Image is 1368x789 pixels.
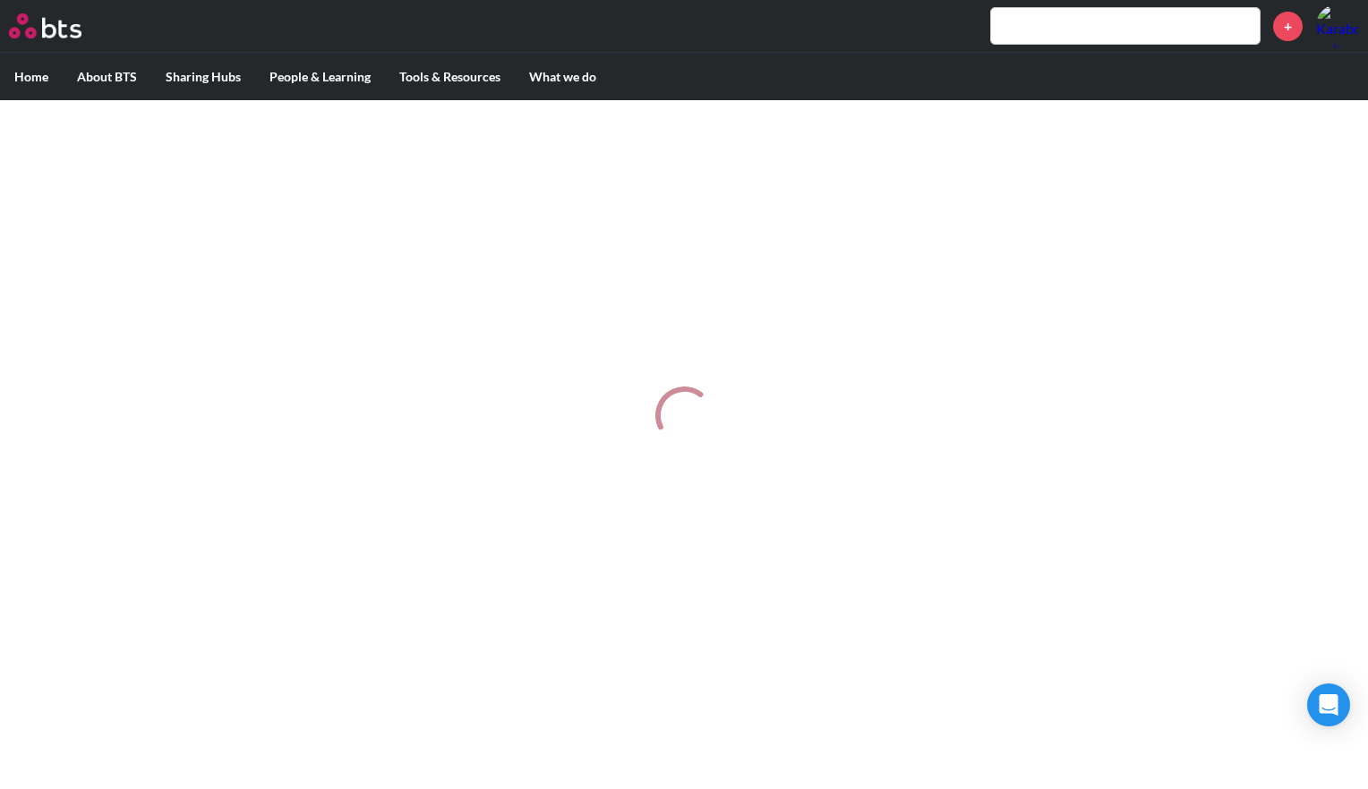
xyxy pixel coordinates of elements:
[1316,4,1359,47] a: Profile
[1307,683,1350,726] div: Open Intercom Messenger
[9,13,115,38] a: Go home
[1316,4,1359,47] img: Karabo Kakole
[63,54,151,100] label: About BTS
[385,54,515,100] label: Tools & Resources
[9,13,81,38] img: BTS Logo
[151,54,255,100] label: Sharing Hubs
[255,54,385,100] label: People & Learning
[1273,12,1303,41] a: +
[515,54,611,100] label: What we do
